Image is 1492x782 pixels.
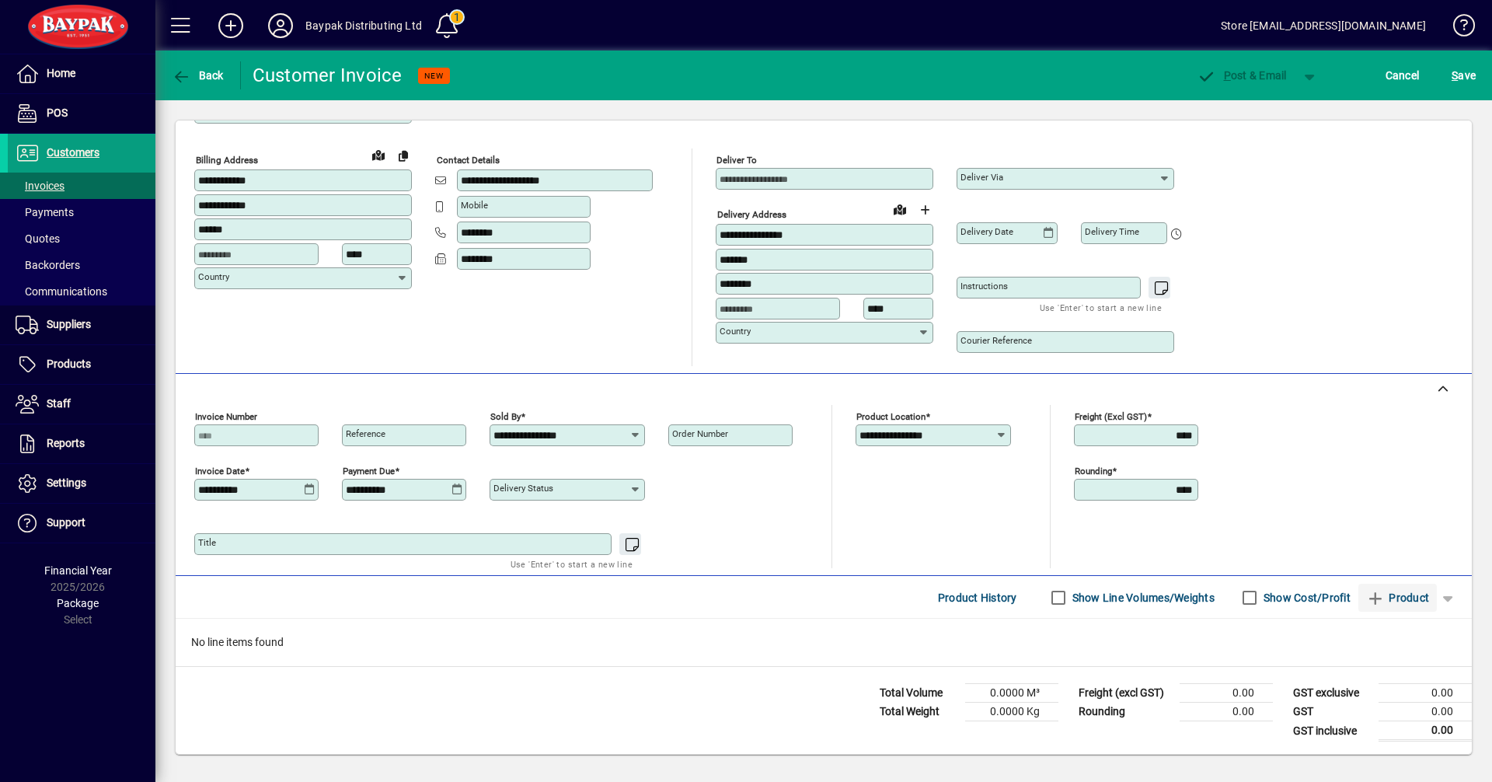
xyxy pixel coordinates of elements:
a: Suppliers [8,305,155,344]
td: 0.00 [1379,684,1472,703]
mat-label: Invoice date [195,466,245,477]
span: Quotes [16,232,60,245]
button: Product History [932,584,1023,612]
button: Post & Email [1189,61,1295,89]
span: Reports [47,437,85,449]
a: Quotes [8,225,155,252]
mat-label: Deliver To [716,155,757,166]
a: POS [8,94,155,133]
mat-label: Product location [856,411,926,422]
mat-hint: Use 'Enter' to start a new line [511,555,633,573]
span: Back [172,69,224,82]
span: Products [47,358,91,370]
span: Payments [16,206,74,218]
td: GST inclusive [1285,721,1379,741]
mat-label: Deliver via [960,172,1003,183]
mat-label: Country [198,271,229,282]
mat-label: Instructions [960,281,1008,292]
mat-label: Invoice number [195,411,257,422]
a: Communications [8,278,155,305]
a: Home [8,54,155,93]
mat-label: Title [198,537,216,548]
span: Invoices [16,180,64,192]
span: Communications [16,285,107,298]
span: Financial Year [44,564,112,577]
button: Cancel [1382,61,1424,89]
span: Package [57,597,99,609]
mat-label: Delivery status [493,483,553,494]
mat-label: Sold by [490,411,521,422]
button: Profile [256,12,305,40]
a: Payments [8,199,155,225]
button: Save [1448,61,1480,89]
mat-hint: Use 'Enter' to start a new line [1040,298,1162,316]
a: View on map [887,197,912,222]
span: Backorders [16,259,80,271]
a: Support [8,504,155,543]
td: 0.0000 M³ [965,684,1058,703]
button: Back [168,61,228,89]
mat-label: Delivery date [960,226,1013,237]
label: Show Cost/Profit [1260,590,1351,606]
span: Settings [47,477,86,489]
td: GST exclusive [1285,684,1379,703]
td: Freight (excl GST) [1071,684,1180,703]
span: Home [47,67,75,79]
mat-label: Rounding [1075,466,1112,477]
mat-label: Mobile [461,200,488,211]
span: Support [47,516,85,529]
a: Products [8,345,155,384]
td: Rounding [1071,703,1180,721]
mat-label: Order number [672,428,728,439]
span: ost & Email [1197,69,1287,82]
mat-label: Delivery time [1085,226,1139,237]
a: View on map [366,142,391,167]
span: P [1224,69,1231,82]
td: 0.00 [1180,684,1273,703]
a: Staff [8,385,155,424]
div: Baypak Distributing Ltd [305,13,422,38]
button: Copy to Delivery address [391,143,416,168]
div: No line items found [176,619,1472,666]
span: Cancel [1386,63,1420,88]
a: Reports [8,424,155,463]
span: S [1452,69,1458,82]
span: NEW [424,71,444,81]
mat-label: Reference [346,428,385,439]
div: Customer Invoice [253,63,403,88]
span: ave [1452,63,1476,88]
span: POS [47,106,68,119]
div: Store [EMAIL_ADDRESS][DOMAIN_NAME] [1221,13,1426,38]
button: Product [1358,584,1437,612]
td: Total Volume [872,684,965,703]
td: 0.00 [1379,703,1472,721]
td: 0.0000 Kg [965,703,1058,721]
td: GST [1285,703,1379,721]
td: 0.00 [1379,721,1472,741]
mat-label: Country [720,326,751,337]
a: Invoices [8,173,155,199]
td: Total Weight [872,703,965,721]
span: Staff [47,397,71,410]
span: Suppliers [47,318,91,330]
mat-label: Courier Reference [960,335,1032,346]
a: Knowledge Base [1441,3,1473,54]
span: Product [1366,585,1429,610]
mat-label: Freight (excl GST) [1075,411,1147,422]
button: Add [206,12,256,40]
span: Product History [938,585,1017,610]
a: Settings [8,464,155,503]
label: Show Line Volumes/Weights [1069,590,1215,606]
app-page-header-button: Back [155,61,241,89]
td: 0.00 [1180,703,1273,721]
a: Backorders [8,252,155,278]
button: Choose address [912,197,937,222]
span: Customers [47,146,99,159]
mat-label: Payment due [343,466,395,477]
